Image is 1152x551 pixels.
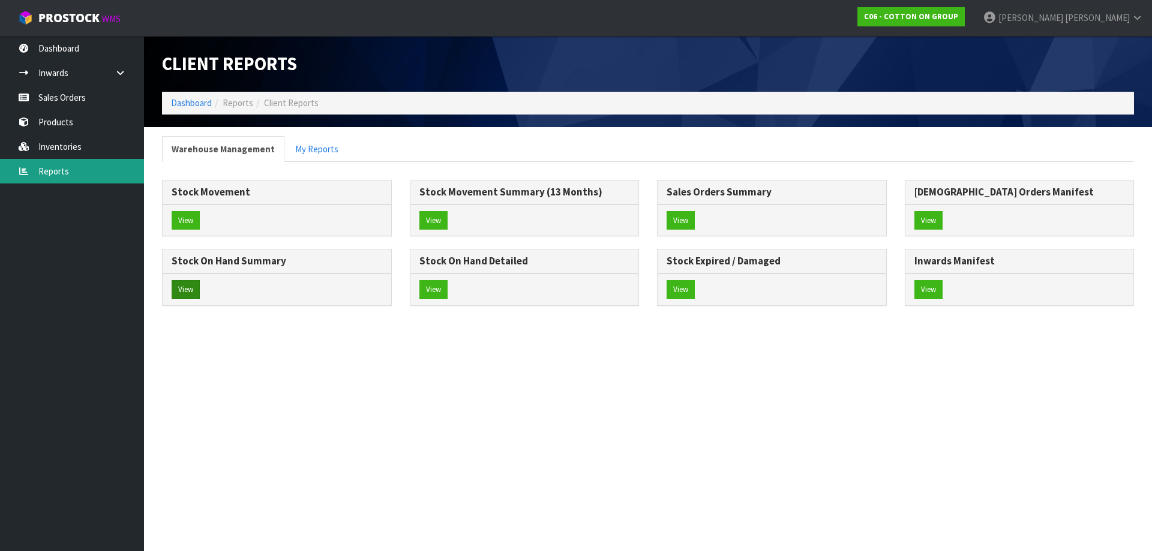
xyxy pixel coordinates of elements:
img: cube-alt.png [18,10,33,25]
h3: Stock Movement Summary (13 Months) [419,186,630,198]
button: View [172,211,200,230]
button: View [914,211,943,230]
h3: Inwards Manifest [914,255,1125,267]
button: View [914,280,943,299]
strong: C06 - COTTON ON GROUP [864,11,958,22]
button: View [419,211,448,230]
h3: Sales Orders Summary [667,186,877,198]
button: View [419,280,448,299]
button: View [667,280,695,299]
h3: Stock On Hand Summary [172,255,382,267]
span: Client Reports [162,52,297,75]
button: View [667,211,695,230]
a: Warehouse Management [162,136,284,162]
h3: [DEMOGRAPHIC_DATA] Orders Manifest [914,186,1125,198]
span: [PERSON_NAME] [1065,12,1130,23]
span: Client Reports [264,97,319,109]
span: ProStock [38,10,100,26]
h3: Stock On Hand Detailed [419,255,630,267]
a: Dashboard [171,97,212,109]
small: WMS [102,13,121,25]
h3: Stock Expired / Damaged [667,255,877,267]
h3: Stock Movement [172,186,382,198]
span: [PERSON_NAME] [998,12,1063,23]
span: Reports [223,97,253,109]
a: My Reports [286,136,348,162]
button: View [172,280,200,299]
